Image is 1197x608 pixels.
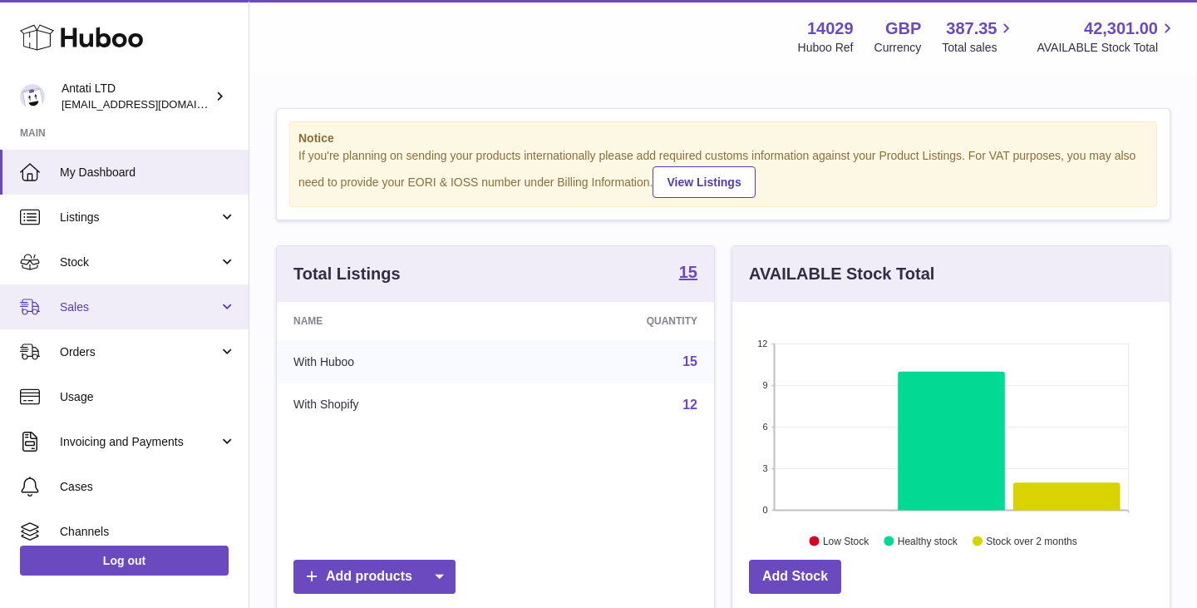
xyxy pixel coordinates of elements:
[823,535,869,546] text: Low Stock
[942,17,1016,56] a: 387.35 Total sales
[679,264,697,284] a: 15
[757,339,767,348] text: 12
[60,434,219,450] span: Invoicing and Payments
[885,17,921,40] strong: GBP
[60,210,219,225] span: Listings
[653,166,755,198] a: View Listings
[277,302,513,340] th: Name
[986,535,1076,546] text: Stock over 2 months
[898,535,958,546] text: Healthy stock
[20,546,229,576] a: Log out
[60,165,236,180] span: My Dashboard
[679,264,697,280] strong: 15
[277,340,513,383] td: With Huboo
[798,40,854,56] div: Huboo Ref
[749,263,934,285] h3: AVAILABLE Stock Total
[1084,17,1158,40] span: 42,301.00
[682,354,697,368] a: 15
[749,560,841,594] a: Add Stock
[1037,40,1177,56] span: AVAILABLE Stock Total
[60,479,236,495] span: Cases
[874,40,922,56] div: Currency
[20,84,45,109] img: toufic@antatiskin.com
[1037,17,1177,56] a: 42,301.00 AVAILABLE Stock Total
[60,299,219,315] span: Sales
[60,389,236,405] span: Usage
[682,398,697,412] a: 12
[293,560,456,594] a: Add products
[513,302,714,340] th: Quantity
[60,255,219,270] span: Stock
[762,463,767,473] text: 3
[293,263,401,285] h3: Total Listings
[298,148,1148,198] div: If you're planning on sending your products internationally please add required customs informati...
[946,17,997,40] span: 387.35
[277,383,513,427] td: With Shopify
[762,380,767,390] text: 9
[62,81,211,112] div: Antati LTD
[762,422,767,432] text: 6
[62,97,244,111] span: [EMAIL_ADDRESS][DOMAIN_NAME]
[762,505,767,515] text: 0
[60,344,219,360] span: Orders
[298,131,1148,146] strong: Notice
[60,524,236,540] span: Channels
[942,40,1016,56] span: Total sales
[807,17,854,40] strong: 14029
